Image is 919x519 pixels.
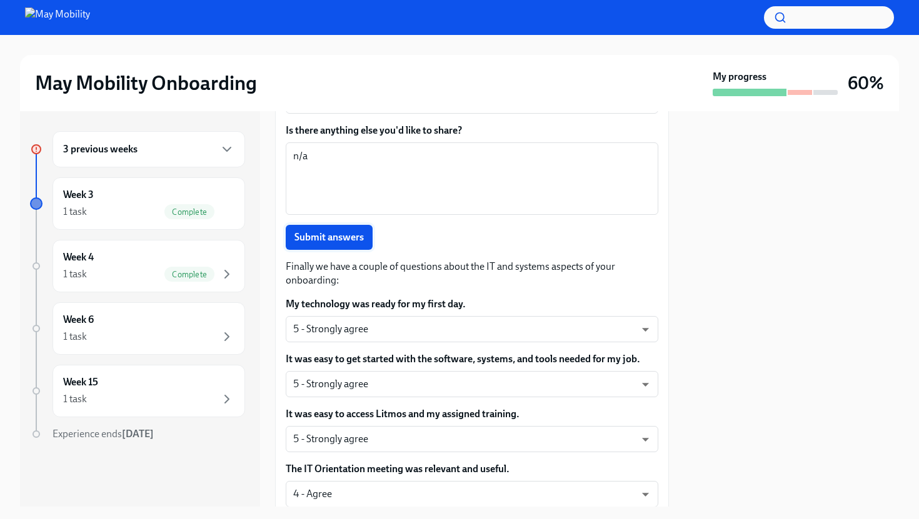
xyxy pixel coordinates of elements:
span: Complete [164,270,214,279]
h6: Week 15 [63,375,98,389]
div: 1 task [63,330,87,344]
p: Finally we have a couple of questions about the IT and systems aspects of your onboarding: [286,260,658,287]
img: May Mobility [25,7,90,27]
strong: My progress [713,70,766,84]
h6: Week 3 [63,188,94,202]
div: 5 - Strongly agree [286,316,658,342]
textarea: n/a [293,149,651,209]
label: The IT Orientation meeting was relevant and useful. [286,462,658,476]
h6: Week 4 [63,250,94,264]
div: 1 task [63,267,87,281]
a: Week 31 taskComplete [30,177,245,230]
div: 3 previous weeks [53,131,245,167]
strong: [DATE] [122,428,154,440]
h2: May Mobility Onboarding [35,71,257,96]
a: Week 151 task [30,365,245,417]
span: Experience ends [53,428,154,440]
label: It was easy to get started with the software, systems, and tools needed for my job. [286,352,658,366]
h6: 3 previous weeks [63,142,138,156]
label: Is there anything else you'd like to share? [286,124,658,137]
a: Week 41 taskComplete [30,240,245,292]
a: Week 61 task [30,302,245,355]
span: Complete [164,207,214,217]
h6: Week 6 [63,313,94,327]
h3: 60% [848,72,884,94]
label: It was easy to access Litmos and my assigned training. [286,407,658,421]
div: 1 task [63,205,87,219]
label: My technology was ready for my first day. [286,297,658,311]
div: 1 task [63,392,87,406]
div: 5 - Strongly agree [286,371,658,397]
div: 4 - Agree [286,481,658,507]
button: Submit answers [286,225,373,250]
span: Submit answers [294,231,364,244]
div: 5 - Strongly agree [286,426,658,452]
